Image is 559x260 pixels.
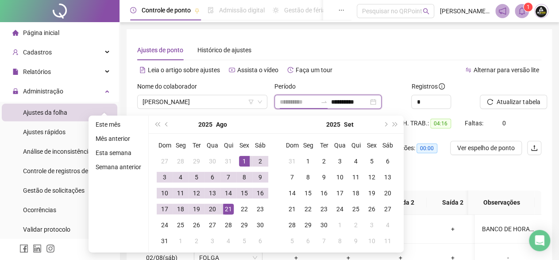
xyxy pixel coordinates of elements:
td: 2025-08-10 [157,185,173,201]
td: 2025-10-07 [316,233,332,249]
td: 2025-10-11 [380,233,396,249]
td: 2025-09-01 [300,153,316,169]
td: 2025-07-29 [189,153,204,169]
button: super-prev-year [152,116,162,133]
span: Admissão digital [219,7,265,14]
th: Dom [157,137,173,153]
span: Atualizar tabela [497,97,540,107]
div: 20 [207,204,218,214]
td: 2025-08-01 [236,153,252,169]
div: 23 [255,204,266,214]
div: 29 [191,156,202,167]
span: instagram [46,244,55,253]
span: upload [531,144,538,151]
td: 2025-09-02 [316,153,332,169]
div: 8 [303,172,313,182]
span: 0 [502,120,506,127]
div: 3 [366,220,377,230]
th: Sex [364,137,380,153]
li: Mês anterior [92,133,145,144]
span: user-add [12,49,19,55]
div: 8 [239,172,250,182]
td: 2025-09-08 [300,169,316,185]
div: 4 [382,220,393,230]
div: 2 [319,156,329,167]
div: 2 [351,220,361,230]
div: 2 [191,236,202,246]
td: 2025-09-05 [236,233,252,249]
div: 29 [239,220,250,230]
th: Observações [468,190,535,215]
span: Gestão de solicitações [23,187,85,194]
div: 5 [366,156,377,167]
div: 6 [303,236,313,246]
td: 2025-09-03 [332,153,348,169]
div: BANCO DE HORAS, [482,224,534,234]
th: Qua [332,137,348,153]
td: 2025-08-31 [284,153,300,169]
div: 22 [239,204,250,214]
span: home [12,30,19,36]
td: 2025-08-14 [220,185,236,201]
div: 25 [351,204,361,214]
td: 2025-09-05 [364,153,380,169]
td: 2025-09-16 [316,185,332,201]
span: file-text [139,67,146,73]
td: 2025-08-13 [204,185,220,201]
div: + [434,224,472,234]
div: 14 [223,188,234,198]
div: 19 [366,188,377,198]
div: 8 [335,236,345,246]
td: 2025-09-03 [204,233,220,249]
span: Observações [475,198,528,207]
div: H. TRAB.: [403,118,465,128]
div: 12 [191,188,202,198]
button: Atualizar tabela [480,95,547,109]
th: Sáb [380,137,396,153]
sup: 1 [524,3,532,12]
div: 7 [287,172,297,182]
td: 2025-10-04 [380,217,396,233]
td: 2025-09-25 [348,201,364,217]
span: file [12,69,19,75]
td: 2025-08-12 [189,185,204,201]
td: 2025-08-26 [189,217,204,233]
td: 2025-08-25 [173,217,189,233]
th: Seg [173,137,189,153]
div: 25 [175,220,186,230]
button: prev-year [162,116,172,133]
div: 21 [287,204,297,214]
span: JOSE LUCAS [143,95,262,109]
span: Alternar para versão lite [474,66,539,74]
td: 2025-08-11 [173,185,189,201]
div: 1 [303,156,313,167]
td: 2025-08-18 [173,201,189,217]
button: next-year [380,116,390,133]
span: sun [273,7,279,13]
div: 1 [239,156,250,167]
div: 5 [239,236,250,246]
button: super-next-year [390,116,400,133]
div: 20 [382,188,393,198]
td: 2025-08-28 [220,217,236,233]
div: 14 [287,188,297,198]
div: 12 [366,172,377,182]
td: 2025-09-24 [332,201,348,217]
div: 17 [159,204,170,214]
span: ellipsis [338,7,344,13]
div: 30 [319,220,329,230]
div: 26 [366,204,377,214]
img: 60144 [535,4,548,18]
td: 2025-09-04 [220,233,236,249]
td: 2025-09-20 [380,185,396,201]
span: Faltas: [465,120,485,127]
div: 7 [319,236,329,246]
li: Semana anterior [92,162,145,172]
div: 26 [191,220,202,230]
span: Cadastros [23,49,52,56]
div: Open Intercom Messenger [529,230,550,251]
td: 2025-09-06 [252,233,268,249]
td: 2025-09-21 [284,201,300,217]
span: linkedin [33,244,42,253]
div: 3 [207,236,218,246]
